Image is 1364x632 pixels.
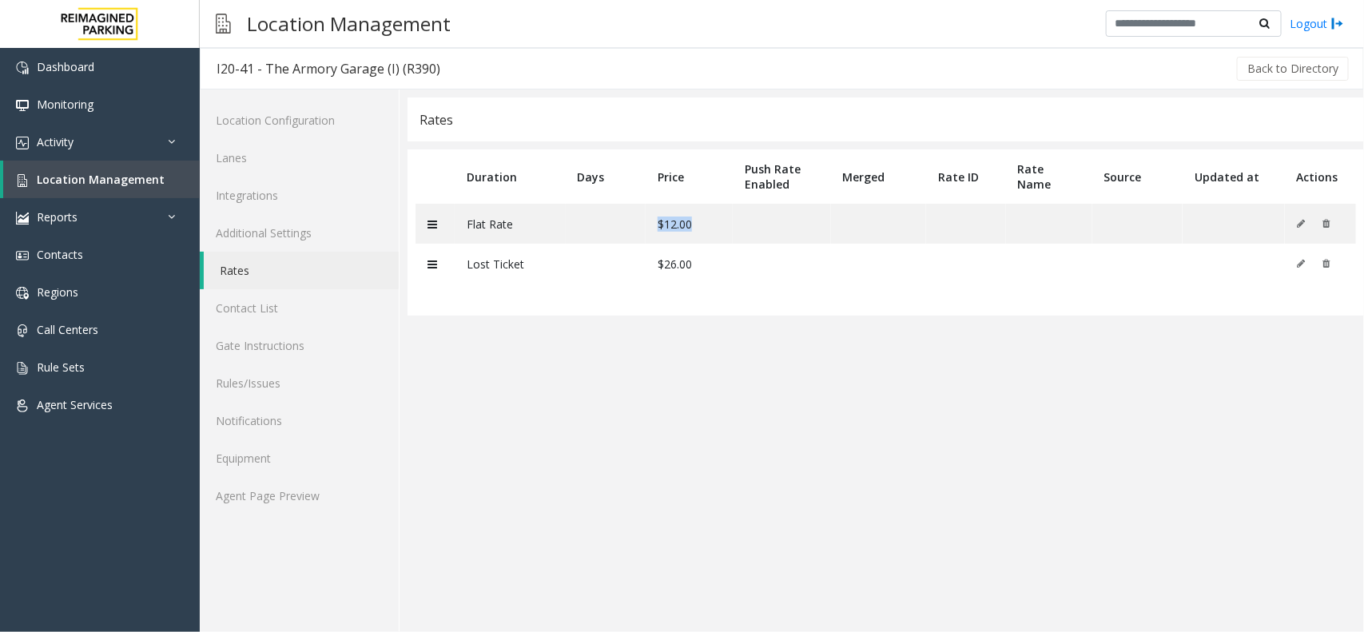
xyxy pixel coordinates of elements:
a: Location Configuration [200,101,399,139]
button: Back to Directory [1237,57,1349,81]
th: Source [1092,149,1183,204]
a: Additional Settings [200,214,399,252]
img: pageIcon [216,4,231,43]
th: Price [646,149,733,204]
span: Contacts [37,247,83,262]
span: Regions [37,284,78,300]
td: Flat Rate [455,204,565,244]
th: Updated at [1183,149,1284,204]
a: Rules/Issues [200,364,399,402]
a: Lanes [200,139,399,177]
th: Rate Name [1006,149,1092,204]
img: 'icon' [16,174,29,187]
img: 'icon' [16,62,29,74]
img: 'icon' [16,287,29,300]
a: Rates [204,252,399,289]
img: 'icon' [16,399,29,412]
td: Lost Ticket [455,244,565,284]
span: Location Management [37,172,165,187]
span: Monitoring [37,97,93,112]
span: Dashboard [37,59,94,74]
img: 'icon' [16,362,29,375]
img: 'icon' [16,137,29,149]
td: $26.00 [646,244,733,284]
h3: Location Management [239,4,459,43]
img: 'icon' [16,212,29,225]
a: Equipment [200,439,399,477]
div: I20-41 - The Armory Garage (I) (R390) [217,58,440,79]
th: Days [566,149,646,204]
span: Agent Services [37,397,113,412]
a: Location Management [3,161,200,198]
span: Reports [37,209,78,225]
img: 'icon' [16,324,29,337]
div: Rates [420,109,453,130]
a: Agent Page Preview [200,477,399,515]
span: Activity [37,134,74,149]
a: Logout [1290,15,1344,32]
img: 'icon' [16,249,29,262]
th: Push Rate Enabled [733,149,830,204]
th: Actions [1285,149,1356,204]
a: Integrations [200,177,399,214]
a: Gate Instructions [200,327,399,364]
span: Rule Sets [37,360,85,375]
th: Merged [831,149,926,204]
img: logout [1331,15,1344,32]
img: 'icon' [16,99,29,112]
th: Rate ID [926,149,1005,204]
a: Contact List [200,289,399,327]
td: $12.00 [646,204,733,244]
span: Call Centers [37,322,98,337]
a: Notifications [200,402,399,439]
th: Duration [455,149,565,204]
